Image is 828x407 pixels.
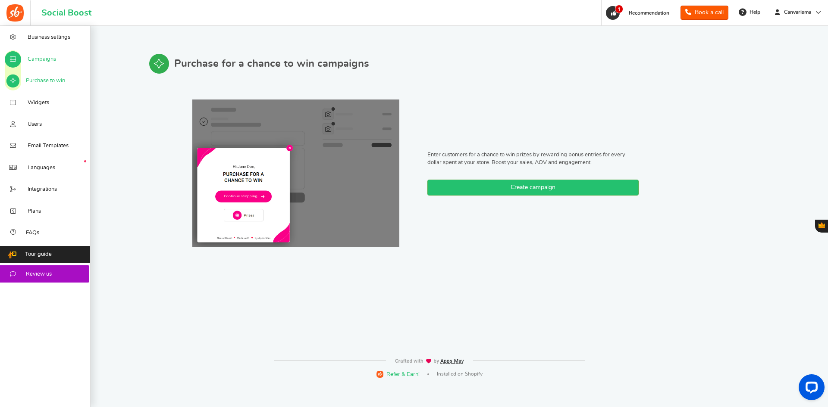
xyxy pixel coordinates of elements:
span: Canvarisma [781,9,815,16]
a: Refer & Earn! [376,370,420,378]
span: Business settings [28,34,70,41]
span: Review us [26,270,52,278]
span: Plans [28,208,41,215]
iframe: LiveChat chat widget [792,371,828,407]
h1: Social Boost [41,8,91,18]
span: Installed on Shopify [437,370,483,378]
span: Recommendation [629,10,669,16]
span: Languages [28,164,55,172]
a: Create campaign [427,180,639,196]
span: Purchase to win [26,77,65,85]
span: Help [747,9,760,16]
span: Integrations [28,186,57,193]
img: Purchase Campaigns [192,99,399,247]
span: Widgets [28,99,49,107]
img: Social Boost [6,4,24,22]
span: Users [28,121,42,128]
span: 1 [615,5,623,13]
a: Help [735,5,765,19]
span: FAQs [26,229,39,237]
span: Email Templates [28,142,69,150]
em: New [84,160,86,162]
img: img-footer.webp [395,358,464,364]
span: Campaigns [28,56,56,63]
span: Tour guide [25,251,52,258]
span: | [427,373,429,375]
a: Book a call [681,6,728,20]
a: 1 Recommendation [605,6,674,20]
p: Enter customers for a chance to win prizes by rewarding bonus entries for every dollar spent at y... [427,151,639,167]
span: Purchase for a chance to win campaigns [174,58,369,69]
button: Gratisfaction [815,220,828,233]
span: Gratisfaction [819,222,825,228]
